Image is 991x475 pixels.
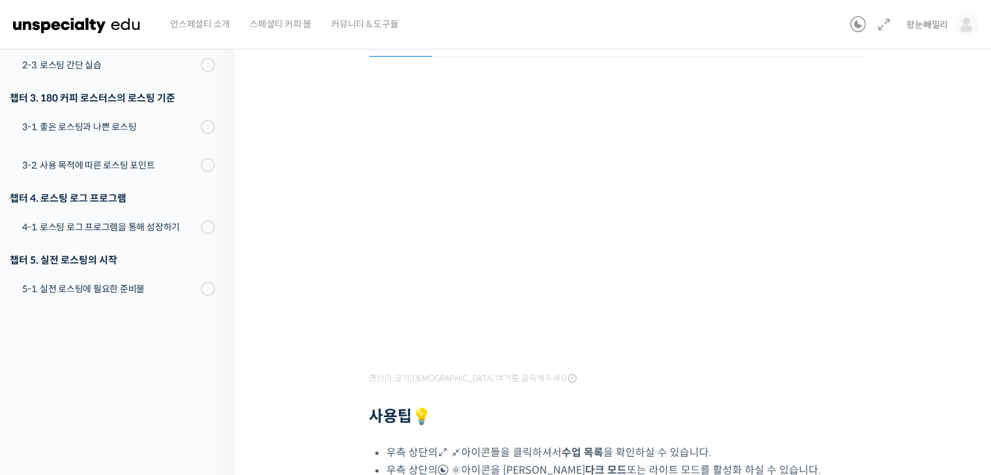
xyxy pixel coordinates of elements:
[10,89,215,107] div: 챕터 3. 180 커피 로스터스의 로스팅 기준
[22,220,197,234] div: 4-1. 로스팅 로그 프로그램을 통해 성장하기
[22,120,197,134] div: 3-1. 좋은 로스팅과 나쁜 로스팅
[22,58,197,72] div: 2-3. 로스팅 간단 실습
[168,367,250,400] a: 설정
[201,387,217,397] span: 설정
[4,367,86,400] a: 홈
[412,407,431,426] strong: 💡
[10,251,215,269] div: 챕터 5. 실전 로스팅의 시작
[562,446,603,459] b: 수업 목록
[22,282,197,296] div: 5-1. 실전 로스팅에 필요한 준비물
[22,158,197,172] div: 3-2. 사용 목적에 따른 로스팅 포인트
[906,19,948,31] span: 왕눈빼밀리
[386,444,864,461] li: 우측 상단의 아이콘들을 클릭하셔서 을 확인하실 수 있습니다.
[10,189,215,207] div: 챕터 4. 로스팅 로그 프로그램
[86,367,168,400] a: 대화
[369,373,577,384] span: 영상이 끊기[DEMOGRAPHIC_DATA] 여기를 클릭해주세요
[41,387,49,397] span: 홈
[369,407,431,426] strong: 사용팁
[119,387,135,398] span: 대화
